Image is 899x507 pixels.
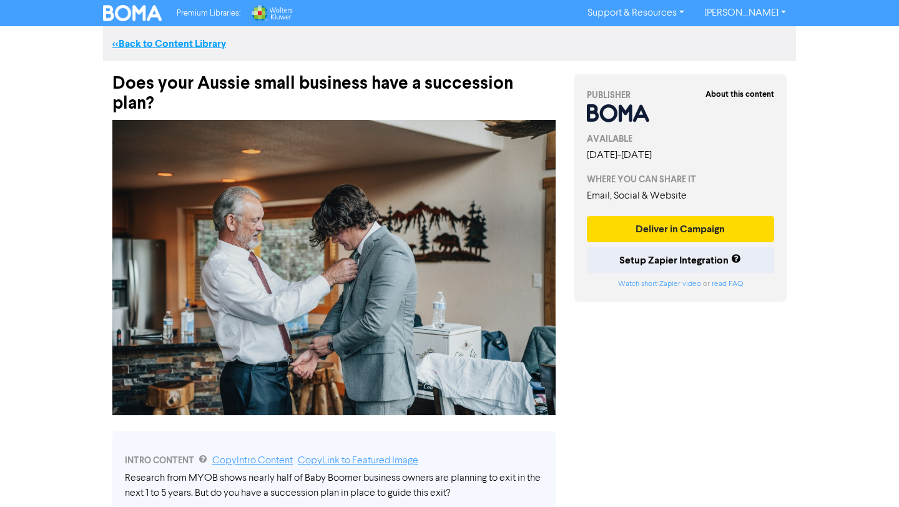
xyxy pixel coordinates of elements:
[587,89,774,102] div: PUBLISHER
[212,456,293,466] a: Copy Intro Content
[712,280,743,288] a: read FAQ
[587,216,774,242] button: Deliver in Campaign
[112,61,556,114] div: Does your Aussie small business have a succession plan?
[837,447,899,507] iframe: Chat Widget
[694,3,796,23] a: [PERSON_NAME]
[705,89,774,99] strong: About this content
[587,189,774,204] div: Email, Social & Website
[587,132,774,145] div: AVAILABLE
[250,5,293,21] img: Wolters Kluwer
[112,37,226,50] a: <<Back to Content Library
[618,280,701,288] a: Watch short Zapier video
[587,173,774,186] div: WHERE YOU CAN SHARE IT
[103,5,162,21] img: BOMA Logo
[125,471,543,501] div: Research from MYOB shows nearly half of Baby Boomer business owners are planning to exit in the n...
[577,3,694,23] a: Support & Resources
[125,453,543,468] div: INTRO CONTENT
[177,9,240,17] span: Premium Libraries:
[587,278,774,290] div: or
[298,456,418,466] a: Copy Link to Featured Image
[587,247,774,273] button: Setup Zapier Integration
[587,148,774,163] div: [DATE] - [DATE]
